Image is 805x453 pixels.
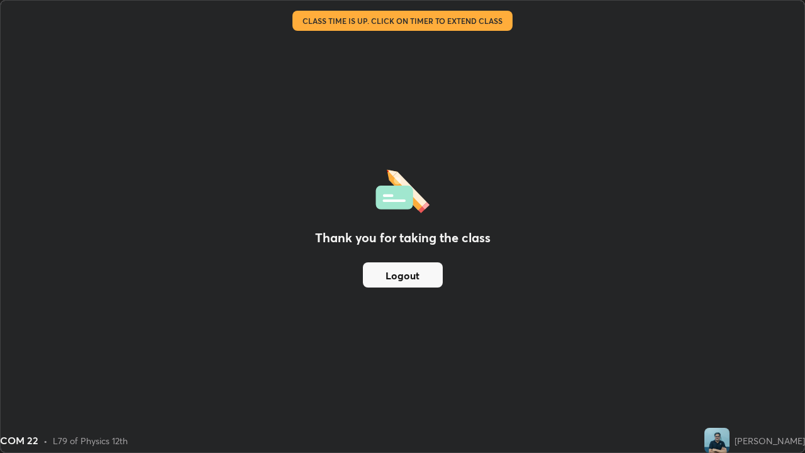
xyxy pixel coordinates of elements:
button: Logout [363,262,443,288]
img: 3cc9671c434e4cc7a3e98729d35f74b5.jpg [704,428,730,453]
div: [PERSON_NAME] [735,434,805,447]
div: • [43,434,48,447]
img: offlineFeedback.1438e8b3.svg [375,165,430,213]
h2: Thank you for taking the class [315,228,491,247]
div: L79 of Physics 12th [53,434,128,447]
